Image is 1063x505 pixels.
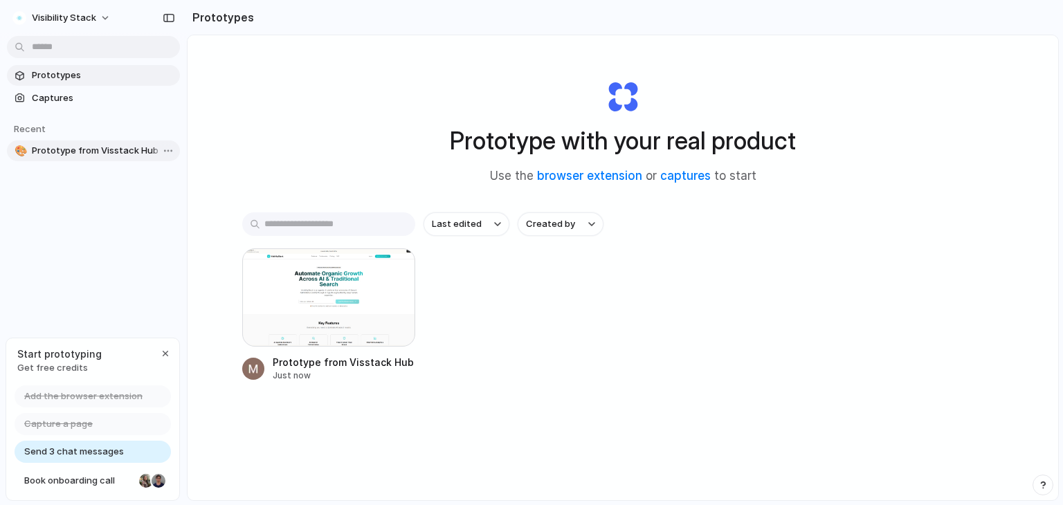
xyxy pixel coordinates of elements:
span: Use the or to start [490,167,756,185]
span: Visibility Stack [32,11,96,25]
span: Capture a page [24,417,93,431]
span: Last edited [432,217,482,231]
a: Book onboarding call [15,470,171,492]
h2: Prototypes [187,9,254,26]
a: captures [660,169,711,183]
div: Just now [273,369,414,382]
span: Book onboarding call [24,474,134,488]
div: 🎨 [15,143,24,159]
h1: Prototype with your real product [450,122,796,159]
button: Visibility Stack [7,7,118,29]
div: Christian Iacullo [150,472,167,489]
button: Created by [518,212,603,236]
div: Prototype from Visstack Hub [273,355,414,369]
span: Prototype from Visstack Hub [32,144,174,158]
span: Captures [32,91,174,105]
a: 🎨Prototype from Visstack Hub [7,140,180,161]
div: Nicole Kubica [138,472,154,489]
span: Send 3 chat messages [24,445,124,459]
a: browser extension [537,169,642,183]
span: Start prototyping [17,347,102,361]
span: Recent [14,123,46,134]
a: Captures [7,88,180,109]
span: Created by [526,217,575,231]
a: Prototype from Visstack HubPrototype from Visstack HubJust now [242,248,415,382]
span: Prototypes [32,68,174,82]
span: Get free credits [17,361,102,375]
a: Prototypes [7,65,180,86]
span: Add the browser extension [24,389,143,403]
button: Last edited [424,212,509,236]
button: 🎨 [12,144,26,158]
